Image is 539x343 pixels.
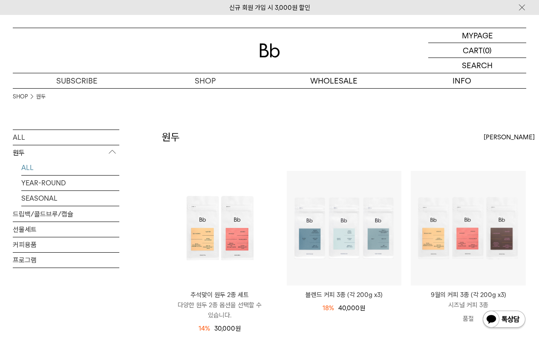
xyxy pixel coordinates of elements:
a: 블렌드 커피 3종 (각 200g x3) [287,290,402,300]
img: 블렌드 커피 3종 (각 200g x3) [287,171,402,286]
p: 9월의 커피 3종 (각 200g x3) [411,290,526,300]
a: YEAR-ROUND [21,176,119,190]
a: SHOP [13,92,28,101]
p: INFO [398,73,526,88]
div: 14% [199,323,210,334]
a: 원두 [36,92,46,101]
p: 추석맞이 원두 2종 세트 [162,290,277,300]
p: WHOLESALE [270,73,398,88]
span: [PERSON_NAME] [484,132,535,142]
img: 추석맞이 원두 2종 세트 [162,171,277,286]
p: MYPAGE [462,28,493,43]
a: 선물세트 [13,222,119,237]
a: SUBSCRIBE [13,73,141,88]
img: 9월의 커피 3종 (각 200g x3) [411,171,526,286]
a: SHOP [141,73,269,88]
p: SEARCH [462,58,493,73]
a: 9월의 커피 3종 (각 200g x3) 시즈널 커피 3종 [411,290,526,310]
a: 커피용품 [13,237,119,252]
a: SEASONAL [21,191,119,206]
a: 프로그램 [13,253,119,268]
div: 18% [323,303,334,313]
p: 품절 [411,310,526,327]
a: 드립백/콜드브루/캡슐 [13,207,119,222]
a: ALL [21,160,119,175]
p: 시즈널 커피 3종 [411,300,526,310]
p: CART [463,43,483,58]
a: 추석맞이 원두 2종 세트 다양한 원두 2종 옵션을 선택할 수 있습니다. [162,290,277,320]
a: MYPAGE [428,28,526,43]
a: CART (0) [428,43,526,58]
span: 30,000 [214,325,241,332]
p: 원두 [13,145,119,161]
a: 신규 회원 가입 시 3,000원 할인 [229,4,310,12]
p: (0) [483,43,492,58]
img: 로고 [259,43,280,58]
p: 다양한 원두 2종 옵션을 선택할 수 있습니다. [162,300,277,320]
h2: 원두 [162,130,180,144]
span: 40,000 [338,304,365,312]
span: 원 [360,304,365,312]
img: 카카오톡 채널 1:1 채팅 버튼 [482,310,526,330]
span: 원 [235,325,241,332]
a: ALL [13,130,119,145]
